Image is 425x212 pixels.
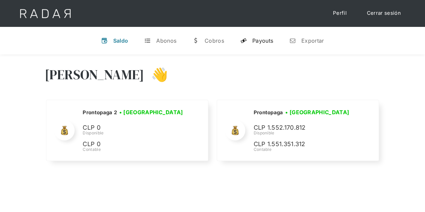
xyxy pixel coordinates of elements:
[253,139,354,149] p: CLP 1.551.351.312
[360,7,408,20] a: Cerrar sesión
[326,7,353,20] a: Perfil
[83,109,117,116] h2: Prontopaga 2
[252,37,273,44] div: Payouts
[253,123,354,133] p: CLP 1.552.170.812
[83,146,185,153] div: Contable
[301,37,324,44] div: Exportar
[285,108,349,116] h3: • [GEOGRAPHIC_DATA]
[144,66,168,83] h3: 👋
[253,109,283,116] h2: Prontopaga
[240,37,247,44] div: y
[205,37,224,44] div: Cobros
[113,37,128,44] div: Saldo
[83,139,183,149] p: CLP 0
[253,130,354,136] div: Disponible
[101,37,108,44] div: v
[193,37,199,44] div: w
[289,37,296,44] div: n
[83,130,185,136] div: Disponible
[156,37,176,44] div: Abonos
[253,146,354,153] div: Contable
[144,37,151,44] div: t
[45,66,144,83] h3: [PERSON_NAME]
[119,108,183,116] h3: • [GEOGRAPHIC_DATA]
[83,123,183,133] p: CLP 0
